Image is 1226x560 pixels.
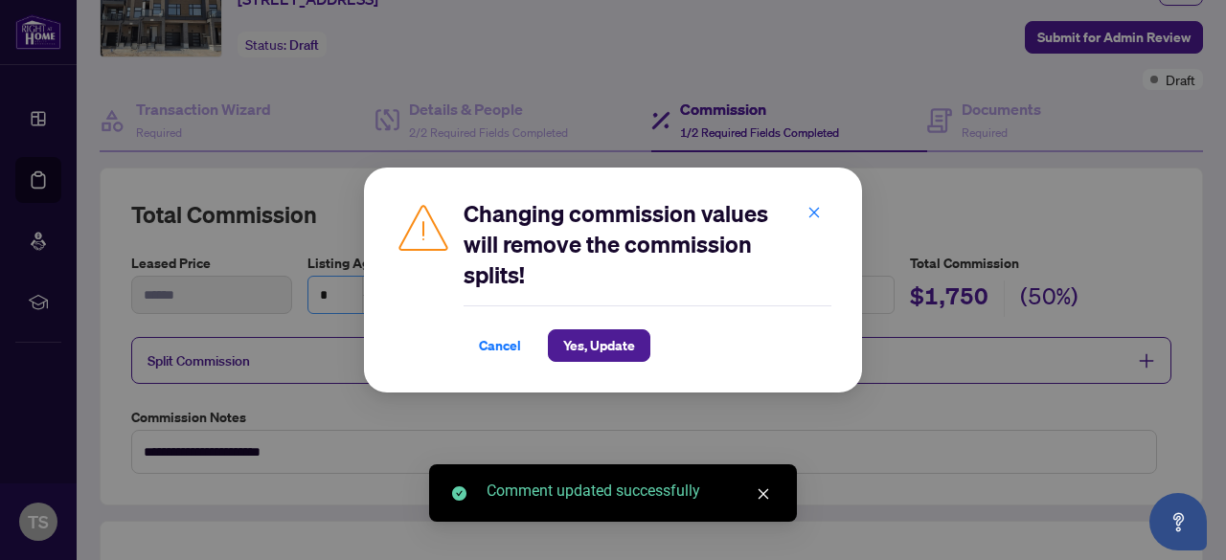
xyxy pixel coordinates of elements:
[395,198,452,256] img: Caution Icon
[548,329,650,362] button: Yes, Update
[563,330,635,361] span: Yes, Update
[753,483,774,504] a: Close
[479,330,521,361] span: Cancel
[807,206,821,219] span: close
[464,329,536,362] button: Cancel
[452,486,466,501] span: check-circle
[487,480,774,503] div: Comment updated successfully
[464,198,831,290] h2: Changing commission values will remove the commission splits!
[757,487,770,501] span: close
[1149,493,1207,550] button: Open asap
